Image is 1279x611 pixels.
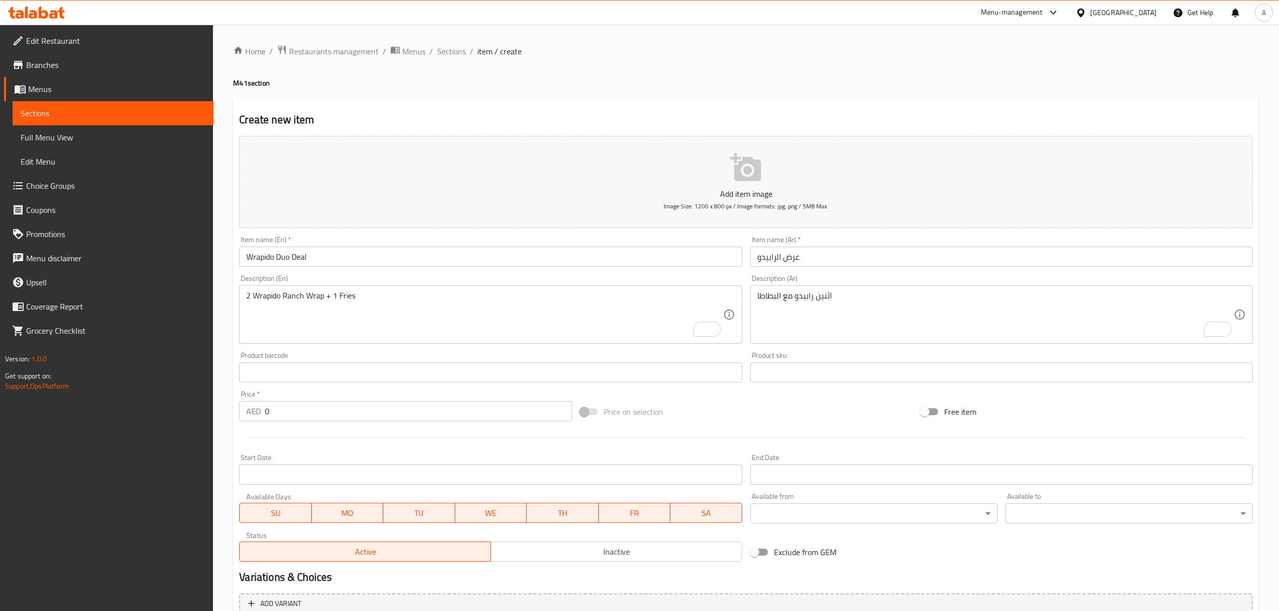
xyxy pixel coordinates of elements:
[674,506,738,520] span: SA
[1262,7,1266,18] span: A
[255,188,1237,200] p: Add item image
[246,405,261,417] p: AED
[5,379,69,393] a: Support.OpsPlatform
[21,131,205,143] span: Full Menu View
[246,291,723,339] textarea: To enrich screen reader interactions, please activate Accessibility in Grammarly extension settings
[750,362,1253,383] input: Please enter product sku
[269,45,273,57] li: /
[387,506,451,520] span: TU
[28,83,205,95] span: Menus
[239,247,742,267] input: Enter name En
[4,319,214,343] a: Grocery Checklist
[239,362,742,383] input: Please enter product barcode
[26,228,205,240] span: Promotions
[26,35,205,47] span: Edit Restaurant
[4,77,214,101] a: Menus
[239,503,311,523] button: SU
[664,200,828,212] span: Image Size: 1200 x 800 px / Image formats: jpg, png / 5MB Max.
[4,294,214,319] a: Coverage Report
[750,503,998,523] div: ​
[233,45,1259,58] nav: breadcrumb
[603,506,667,520] span: FR
[277,45,379,58] a: Restaurants management
[5,369,51,383] span: Get support on:
[26,180,205,192] span: Choice Groups
[26,252,205,264] span: Menu disclaimer
[390,45,425,58] a: Menus
[239,136,1253,228] button: Add item imageImage Size: 1200 x 800 px / Image formats: jpg, png / 5MB Max.
[244,545,487,559] span: Active
[26,300,205,313] span: Coverage Report
[757,291,1234,339] textarea: To enrich screen reader interactions, please activate Accessibility in Grammarly extension settings
[402,45,425,57] span: Menus
[239,542,491,562] button: Active
[981,7,1043,19] div: Menu-management
[1090,7,1157,18] div: [GEOGRAPHIC_DATA]
[4,29,214,53] a: Edit Restaurant
[312,503,384,523] button: MO
[531,506,595,520] span: TH
[477,45,522,57] span: item / create
[774,546,836,558] span: Exclude from GEM
[383,45,386,57] li: /
[437,45,466,57] a: Sections
[470,45,473,57] li: /
[527,503,599,523] button: TH
[31,352,47,365] span: 1.0.0
[455,503,527,523] button: WE
[4,270,214,294] a: Upsell
[13,125,214,149] a: Full Menu View
[383,503,455,523] button: TU
[233,78,1259,88] h4: M41 section
[13,149,214,174] a: Edit Menu
[430,45,433,57] li: /
[1006,503,1253,523] div: ​
[239,112,1253,127] h2: Create new item
[490,542,742,562] button: Inactive
[260,597,301,610] span: Add variant
[233,45,265,57] a: Home
[944,406,976,418] span: Free item
[21,156,205,168] span: Edit Menu
[239,570,1253,585] h2: Variations & Choices
[244,506,307,520] span: SU
[4,222,214,246] a: Promotions
[26,325,205,337] span: Grocery Checklist
[4,174,214,198] a: Choice Groups
[750,247,1253,267] input: Enter name Ar
[21,107,205,119] span: Sections
[13,101,214,125] a: Sections
[495,545,738,559] span: Inactive
[265,401,572,421] input: Please enter price
[4,246,214,270] a: Menu disclaimer
[4,198,214,222] a: Coupons
[316,506,380,520] span: MO
[4,53,214,77] a: Branches
[289,45,379,57] span: Restaurants management
[459,506,523,520] span: WE
[670,503,742,523] button: SA
[26,276,205,288] span: Upsell
[604,406,663,418] span: Price on selection
[26,204,205,216] span: Coupons
[5,352,30,365] span: Version:
[599,503,671,523] button: FR
[26,59,205,71] span: Branches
